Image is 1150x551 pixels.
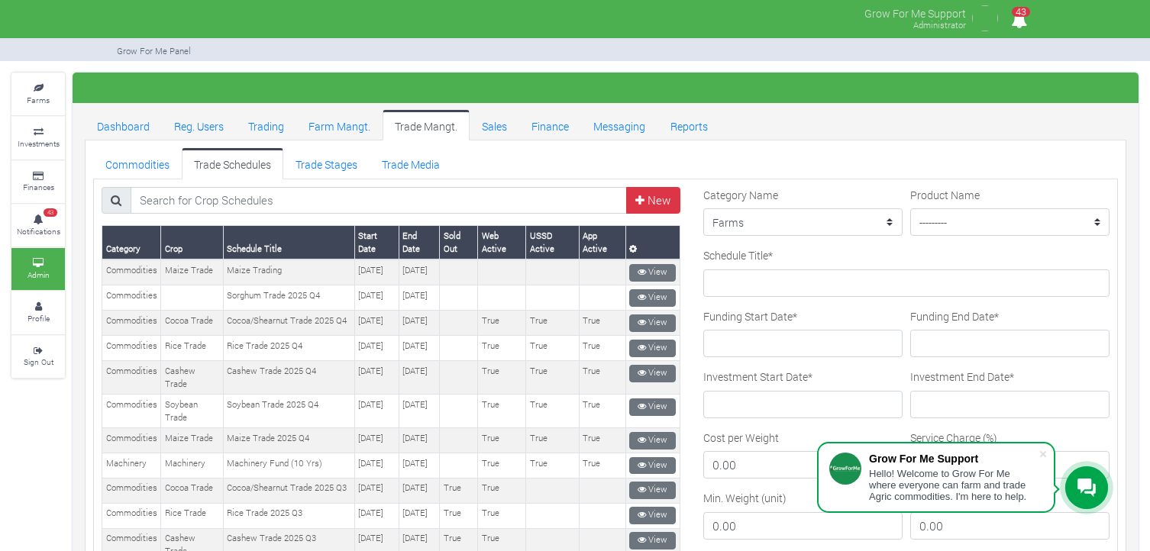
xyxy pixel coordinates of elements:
[24,356,53,367] small: Sign Out
[629,482,676,499] a: View
[102,226,161,259] th: Category
[581,110,657,140] a: Messaging
[11,336,65,378] a: Sign Out
[910,430,997,446] label: Service Charge (%)
[703,490,787,506] label: Min. Weight (unit)
[478,503,526,528] td: True
[354,478,399,503] td: [DATE]
[478,453,526,478] td: True
[864,3,966,21] p: Grow For Me Support
[223,428,354,453] td: Maize Trade 2025 Q4
[579,428,625,453] td: True
[910,187,980,203] label: Product Name
[223,285,354,311] td: Sorghum Trade 2025 Q4
[399,361,439,395] td: [DATE]
[869,453,1039,465] div: Grow For Me Support
[910,369,1014,385] label: Investment End Date
[470,110,519,140] a: Sales
[629,398,676,416] a: View
[629,314,676,332] a: View
[579,336,625,361] td: True
[102,311,161,336] td: Commodities
[11,248,65,290] a: Admin
[354,285,399,311] td: [DATE]
[117,45,191,56] small: Grow For Me Panel
[526,453,579,478] td: True
[354,503,399,528] td: [DATE]
[703,430,779,446] label: Cost per Weight
[223,395,354,428] td: Soybean Trade 2025 Q4
[27,313,50,324] small: Profile
[102,503,161,528] td: Commodities
[11,161,65,203] a: Finances
[161,453,224,478] td: Machinery
[629,289,676,307] a: View
[161,336,224,361] td: Rice Trade
[102,361,161,395] td: Commodities
[161,478,224,503] td: Cocoa Trade
[223,361,354,395] td: Cashew Trade 2025 Q4
[11,205,65,246] a: 43 Notifications
[354,361,399,395] td: [DATE]
[102,453,161,478] td: Machinery
[478,395,526,428] td: True
[629,365,676,382] a: View
[296,110,383,140] a: Farm Mangt.
[703,369,812,385] label: Investment Start Date
[1012,7,1030,17] span: 43
[440,226,478,259] th: Sold Out
[370,148,452,179] a: Trade Media
[223,311,354,336] td: Cocoa/Shearnut Trade 2025 Q4
[579,226,625,259] th: App Active
[910,308,999,324] label: Funding End Date
[703,247,773,263] label: Schedule Title
[17,226,60,237] small: Notifications
[27,269,50,280] small: Admin
[626,187,680,214] a: New
[399,226,439,259] th: End Date
[629,457,676,475] a: View
[658,110,720,140] a: Reports
[223,503,354,528] td: Rice Trade 2025 Q3
[478,428,526,453] td: True
[161,311,224,336] td: Cocoa Trade
[478,478,526,503] td: True
[629,264,676,282] a: View
[354,395,399,428] td: [DATE]
[399,395,439,428] td: [DATE]
[399,503,439,528] td: [DATE]
[162,110,236,140] a: Reg. Users
[579,311,625,336] td: True
[399,259,439,285] td: [DATE]
[102,395,161,428] td: Commodities
[18,138,60,149] small: Investments
[223,259,354,285] td: Maize Trading
[526,336,579,361] td: True
[283,148,370,179] a: Trade Stages
[869,468,1039,502] div: Hello! Welcome to Grow For Me where everyone can farm and trade Agric commodities. I'm here to help.
[478,226,526,259] th: Web Active
[399,428,439,453] td: [DATE]
[703,308,797,324] label: Funding Start Date
[131,187,627,214] input: Search for Crop Schedules
[526,226,579,259] th: USSD Active
[526,428,579,453] td: True
[236,110,296,140] a: Trading
[102,285,161,311] td: Commodities
[354,428,399,453] td: [DATE]
[85,110,162,140] a: Dashboard
[440,478,478,503] td: True
[1004,14,1034,29] a: 43
[579,395,625,428] td: True
[11,117,65,159] a: Investments
[383,110,470,140] a: Trade Mangt.
[399,478,439,503] td: [DATE]
[354,226,399,259] th: Start Date
[703,187,778,203] label: Category Name
[399,453,439,478] td: [DATE]
[478,361,526,395] td: True
[478,336,526,361] td: True
[970,3,1000,34] img: growforme image
[354,453,399,478] td: [DATE]
[116,3,124,34] img: growforme image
